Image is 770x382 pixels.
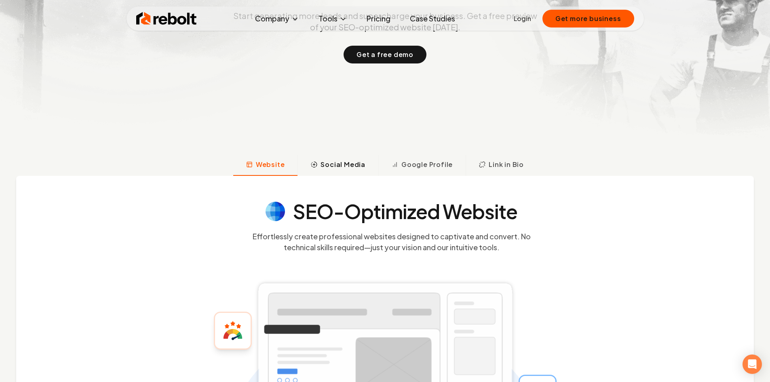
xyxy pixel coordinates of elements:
span: Google Profile [401,160,453,169]
span: Website [256,160,285,169]
button: Tools [312,11,354,27]
div: Open Intercom Messenger [743,355,762,374]
h4: SEO-Optimized Website [293,202,518,221]
button: Link in Bio [466,155,537,176]
button: Social Media [297,155,378,176]
button: Get more business [542,10,634,27]
span: Social Media [321,160,365,169]
img: Rebolt Logo [136,11,197,27]
button: Website [233,155,298,176]
a: Login [514,14,531,23]
span: Link in Bio [489,160,524,169]
a: Case Studies [403,11,462,27]
a: Pricing [360,11,397,27]
button: Get a free demo [344,46,426,63]
button: Company [249,11,306,27]
button: Google Profile [378,155,466,176]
